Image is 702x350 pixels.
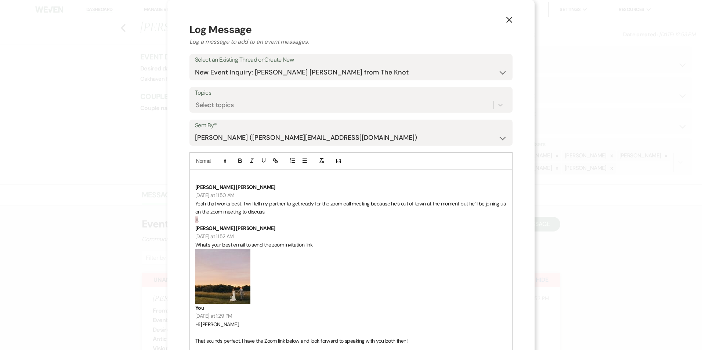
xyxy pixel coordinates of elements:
strong: [PERSON_NAME] [PERSON_NAME] [195,225,275,231]
label: Sent By* [195,120,507,131]
span: [DATE] at 11:50 AM [195,192,235,198]
span: A [195,216,198,223]
strong: You [195,305,204,311]
label: Topics [195,88,507,98]
span: That sounds perfect. I have the Zoom link below and look forward to speaking with you both then! [195,338,408,344]
span: Yeah that works best, I will tell my partner to get ready for the zoom call meeting because he’s ... [195,200,507,215]
p: Log a message to add to an event messages. [189,37,513,46]
p: Log Message [189,22,513,37]
div: Select topics [196,100,234,110]
span: Hi [PERSON_NAME], [195,321,239,328]
span: [DATE] at 11:52 AM [195,233,234,240]
label: Select an Existing Thread or Create New [195,55,507,65]
strong: [PERSON_NAME] [PERSON_NAME] [195,184,275,190]
span: What’s your best email to send the zoom invitation link [195,241,312,248]
span: [DATE] at 1:29 PM [195,313,232,319]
